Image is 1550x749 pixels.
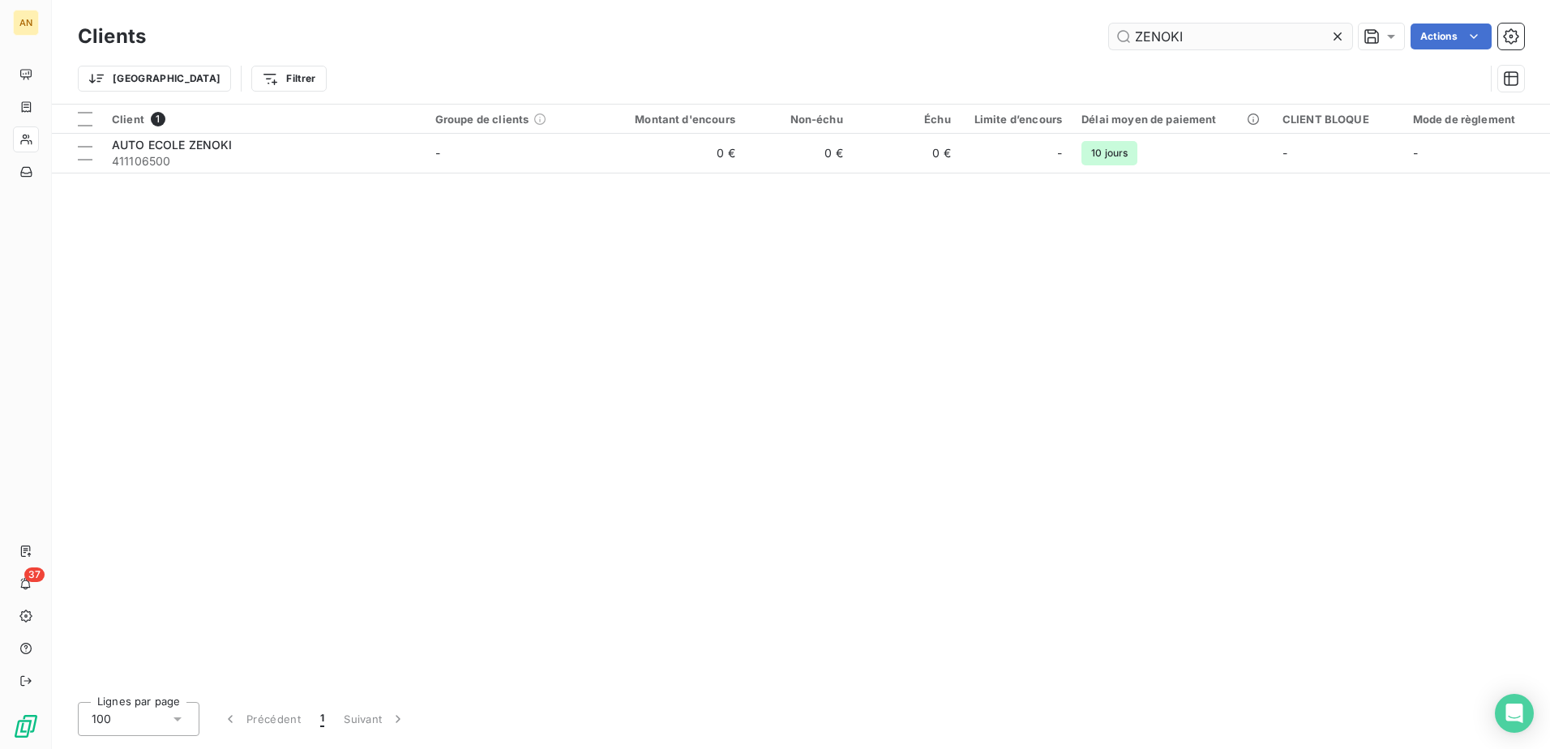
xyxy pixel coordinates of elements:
button: [GEOGRAPHIC_DATA] [78,66,231,92]
button: 1 [310,702,334,736]
span: - [1413,146,1418,160]
button: Suivant [334,702,416,736]
div: CLIENT BLOQUE [1282,113,1394,126]
td: 0 € [853,134,961,173]
div: Montant d'encours [610,113,735,126]
div: Open Intercom Messenger [1495,694,1534,733]
span: AUTO ECOLE ZENOKI [112,138,233,152]
span: 1 [151,112,165,126]
span: Client [112,113,144,126]
span: Groupe de clients [435,113,529,126]
button: Filtrer [251,66,326,92]
span: - [435,146,440,160]
div: Mode de règlement [1413,113,1540,126]
span: 37 [24,567,45,582]
div: AN [13,10,39,36]
div: Délai moyen de paiement [1081,113,1263,126]
div: Non-échu [755,113,843,126]
span: 411106500 [112,153,416,169]
div: Limite d’encours [970,113,1062,126]
td: 0 € [601,134,745,173]
button: Précédent [212,702,310,736]
span: - [1282,146,1287,160]
h3: Clients [78,22,146,51]
span: 100 [92,711,111,727]
button: Actions [1411,24,1492,49]
input: Rechercher [1109,24,1352,49]
span: 10 jours [1081,141,1137,165]
span: - [1057,145,1062,161]
span: 1 [320,711,324,727]
div: Échu [863,113,951,126]
img: Logo LeanPay [13,713,39,739]
td: 0 € [745,134,853,173]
